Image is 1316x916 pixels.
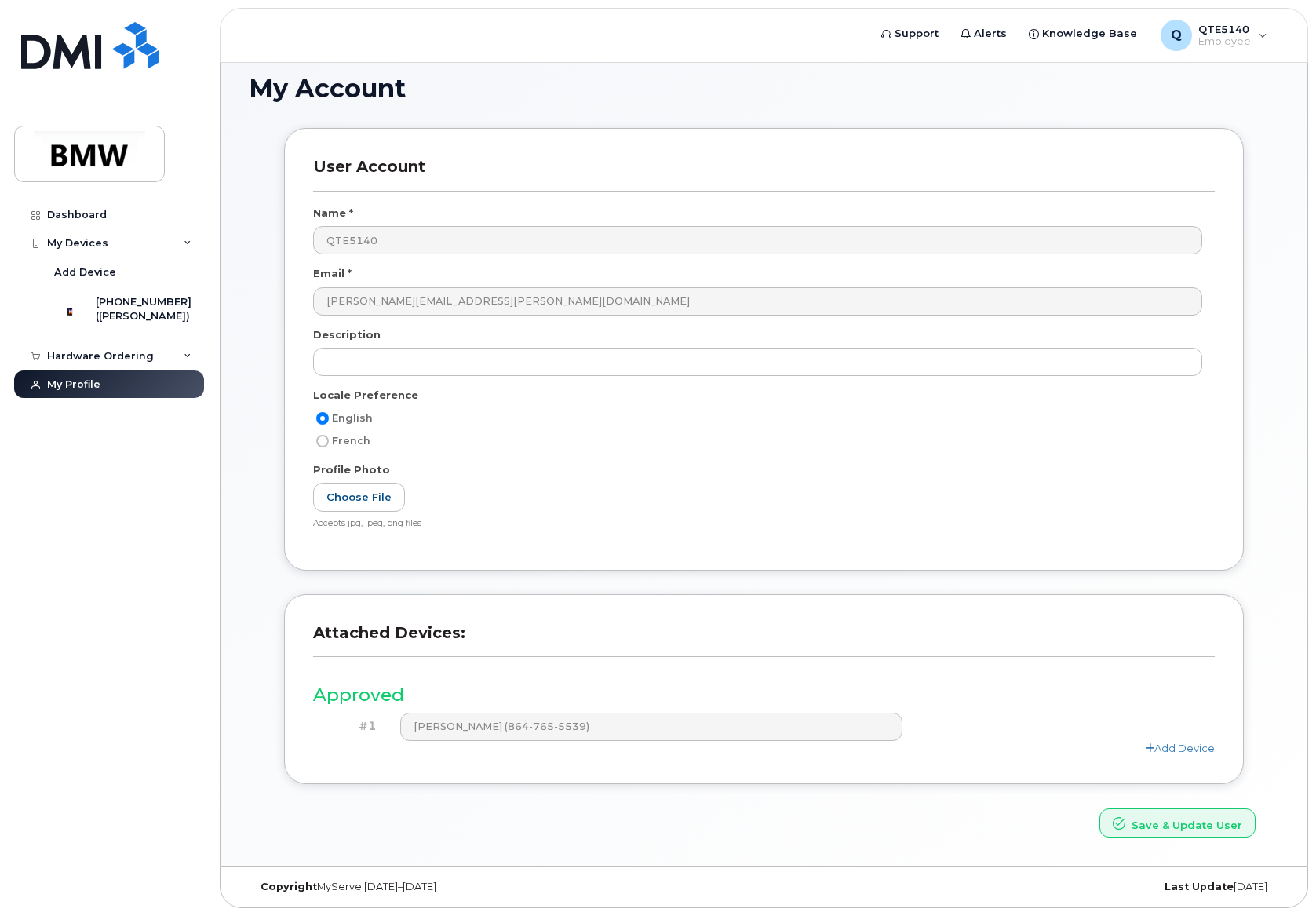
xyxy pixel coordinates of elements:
label: Locale Preference [313,388,418,403]
h3: Attached Devices: [313,623,1215,657]
span: French [332,435,370,447]
iframe: Messenger Launcher [1248,848,1304,904]
label: Name * [313,206,353,221]
input: English [316,412,329,425]
label: Email * [313,266,352,281]
button: Save & Update User [1099,808,1256,838]
label: Profile Photo [313,462,390,477]
h3: Approved [313,685,1215,705]
label: Choose File [313,483,405,512]
label: Description [313,327,381,342]
h3: User Account [313,157,1215,191]
div: Accepts jpg, jpeg, png files [313,518,1202,530]
input: French [316,435,329,447]
div: [DATE] [935,881,1279,893]
div: QTE5140 [1150,20,1278,51]
h1: My Account [249,75,1279,102]
span: English [332,412,373,424]
span: Employee [1198,35,1251,48]
h4: #1 [325,720,377,733]
a: Add Device [1146,742,1215,754]
strong: Last Update [1165,881,1234,892]
strong: Copyright [261,881,317,892]
div: MyServe [DATE]–[DATE] [249,881,592,893]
